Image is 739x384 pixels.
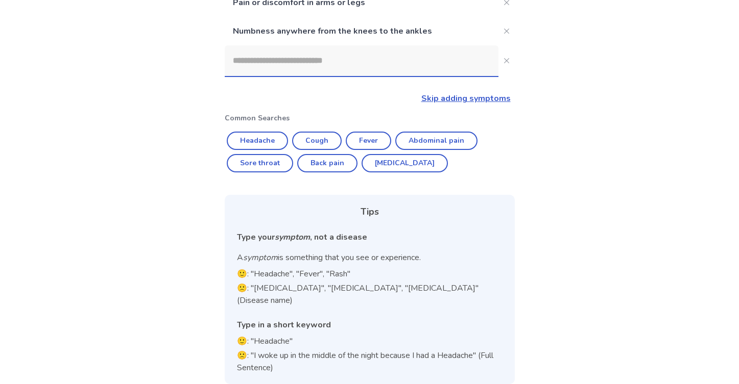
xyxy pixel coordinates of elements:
div: Type your , not a disease [237,231,503,243]
button: Close [498,53,515,69]
button: Close [498,23,515,39]
p: A is something that you see or experience. [237,251,503,264]
button: Abdominal pain [395,132,478,150]
p: Numbness anywhere from the knees to the ankles [225,17,498,45]
i: symptom [243,252,278,263]
a: Skip adding symptoms [421,93,511,104]
p: 🙁: "[MEDICAL_DATA]", "[MEDICAL_DATA]", "[MEDICAL_DATA]" (Disease name) [237,282,503,306]
button: Back pain [297,154,357,172]
button: Sore throat [227,154,293,172]
button: [MEDICAL_DATA] [362,154,448,172]
input: Close [225,45,498,76]
button: Headache [227,132,288,150]
p: Common Searches [225,113,515,123]
button: Fever [346,132,391,150]
p: 🙁: "I woke up in the middle of the night because I had a Headache" (Full Sentence) [237,349,503,374]
button: Cough [292,132,342,150]
i: symptom [275,232,310,243]
p: 🙂: "Headache", "Fever", "Rash" [237,268,503,280]
p: 🙂: "Headache" [237,335,503,347]
div: Type in a short keyword [237,319,503,331]
div: Tips [237,205,503,219]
